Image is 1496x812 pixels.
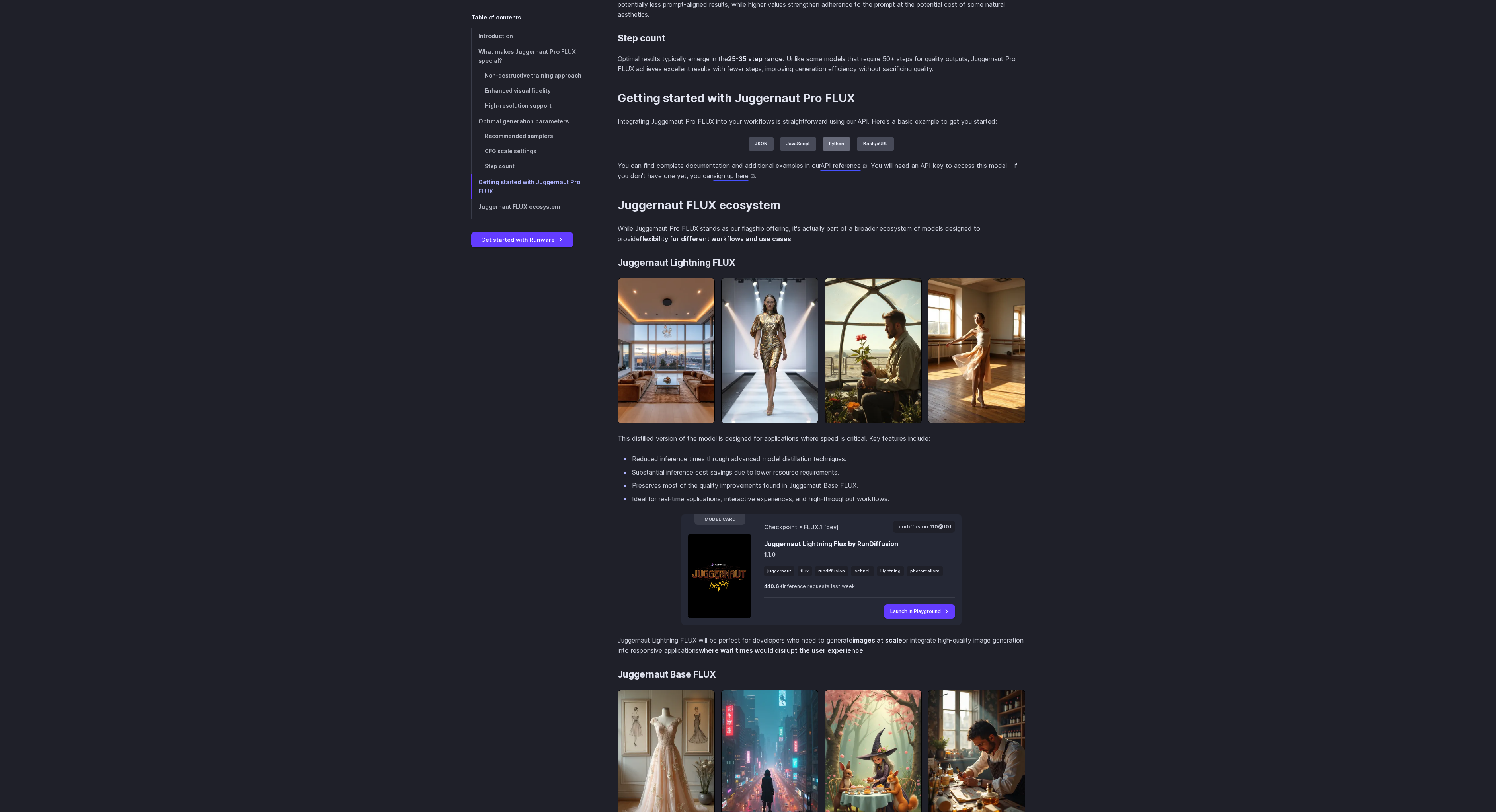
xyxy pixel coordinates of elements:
a: Step count [618,33,665,44]
button: rundiffusion:110@101 [893,521,955,533]
a: Getting started with Juggernaut Pro FLUX [618,92,855,105]
a: Getting started with Juggernaut Pro FLUX [471,174,592,199]
a: Launch in Playground [884,604,955,619]
p: While Juggernaut Pro FLUX stands as our flagship offering, it's actually part of a broader ecosys... [618,224,1025,244]
span: Table of contents [471,13,521,22]
strong: images at scale [852,636,902,644]
a: CFG scale settings [471,144,592,159]
a: Non-destructive training approach [471,68,592,84]
a: Optimal generation parameters [471,113,592,129]
span: What makes Juggernaut Pro FLUX special? [478,48,576,64]
label: Bash/cURL [857,137,894,151]
img: A high-fashion runway model in a striking futuristic metallic dress with structured pleats and sh... [721,278,818,423]
li: Substantial inference cost savings due to lower resource requirements. [630,467,1025,478]
a: Juggernaut Lightning FLUX [471,214,592,230]
li: rundiffusion [815,566,848,576]
li: flux [798,566,812,576]
label: Python [823,137,850,151]
p: Optimal results typically emerge in the . Unlike some models that require 50+ steps for quality o... [618,54,1025,74]
span: Enhanced visual fidelity [485,88,551,94]
li: juggernaut [764,566,794,576]
p: Juggernaut Lightning FLUX will be perfect for developers who need to generate or integrate high-q... [618,635,1025,656]
a: Get started with Runware [471,232,573,247]
img: A dedicated ballet dancer practicing alone in a sunlit studio with wooden floors and mirrored wal... [928,278,1025,423]
span: Step count [485,163,515,169]
a: Juggernaut FLUX ecosystem [471,199,592,214]
li: Preserves most of the quality improvements found in Juggernaut Base FLUX. [630,481,1025,491]
strong: flexibility for different workflows and use cases [640,235,791,243]
li: Lightning [877,566,904,576]
a: Juggernaut Lightning FLUX [618,257,735,268]
a: Introduction [471,28,592,44]
span: Juggernaut Lightning Flux by RunDiffusion [764,539,898,549]
span: Checkpoint • FLUX.1 [dev] [764,522,839,532]
p: You can find complete documentation and additional examples in our . You will need an API key to ... [618,161,1025,181]
span: Juggernaut FLUX ecosystem [478,203,560,210]
img: Model preview [688,534,751,618]
span: 1.1.0 [764,551,776,558]
li: schnell [851,566,874,576]
label: JSON [749,137,774,151]
li: photorealism [907,566,943,576]
a: Juggernaut FLUX ecosystem [618,199,781,212]
strong: 25-35 step range [728,55,783,63]
a: API reference [821,162,867,169]
span: Juggernaut Lightning FLUX [485,218,560,225]
li: Ideal for real-time applications, interactive experiences, and high-throughput workflows. [630,494,1025,504]
span: Introduction [478,33,513,39]
a: Juggernaut Base FLUX [618,669,716,680]
span: Recommended samplers [485,133,553,139]
span: CFG scale settings [485,148,536,154]
strong: where wait times would disrupt the user experience [699,646,863,654]
img: A post-apocalyptic botanist nurturing the last flowering plant on Earth inside a geodesic greenho... [825,278,922,423]
li: Reduced inference times through advanced model distillation techniques. [630,454,1025,464]
span: High-resolution support [485,103,552,109]
a: What makes Juggernaut Pro FLUX special? [471,44,592,68]
p: This distilled version of the model is designed for applications where speed is critical. Key fea... [618,434,1025,444]
a: Enhanced visual fidelity [471,84,592,99]
span: Getting started with Juggernaut Pro FLUX [478,179,580,195]
a: Step count [471,159,592,174]
strong: 440.6K [764,583,783,589]
span: Model Card [694,514,745,525]
label: JavaScript [780,137,816,151]
span: Non-destructive training approach [485,72,581,79]
p: Integrating Juggernaut Pro FLUX into your workflows is straightforward using our API. Here's a ba... [618,117,1025,127]
span: Inference requests last week [764,582,855,590]
img: A luxurious modern living room with a neutral color palette, plush velvet sofas, and a glass coff... [618,278,715,423]
span: Optimal generation parameters [478,118,569,125]
a: sign up here [714,172,755,180]
a: High-resolution support [471,99,592,114]
a: Recommended samplers [471,129,592,144]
